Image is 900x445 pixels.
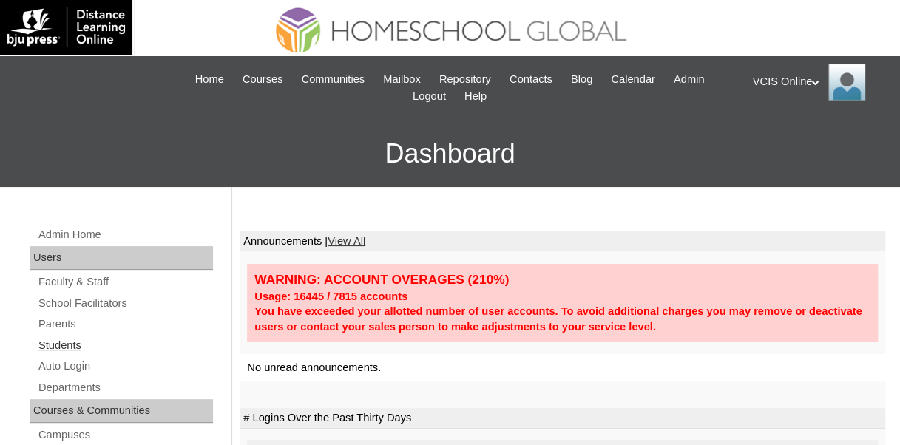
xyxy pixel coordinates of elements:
[753,64,886,101] div: VCIS Online
[603,71,662,88] a: Calendar
[432,71,498,88] a: Repository
[457,88,494,105] a: Help
[240,408,885,429] td: # Logins Over the Past Thirty Days
[383,71,421,88] span: Mailbox
[413,88,446,105] span: Logout
[37,294,213,313] a: School Facilitators
[405,88,453,105] a: Logout
[674,71,705,88] span: Admin
[254,304,870,334] div: You have exceeded your allotted number of user accounts. To avoid additional charges you may remo...
[254,271,870,288] div: WARNING: ACCOUNT OVERAGES (210%)
[37,225,213,244] a: Admin Home
[611,71,654,88] span: Calendar
[240,231,885,252] td: Announcements |
[37,357,213,376] a: Auto Login
[564,71,600,88] a: Blog
[464,88,487,105] span: Help
[235,71,291,88] a: Courses
[243,71,283,88] span: Courses
[37,273,213,291] a: Faculty & Staff
[294,71,373,88] a: Communities
[302,71,365,88] span: Communities
[7,120,893,187] h3: Dashboard
[510,71,552,88] span: Contacts
[30,246,213,270] div: Users
[37,426,213,444] a: Campuses
[188,71,231,88] a: Home
[571,71,592,88] span: Blog
[37,378,213,397] a: Departments
[828,64,865,101] img: VCIS Online Admin
[37,336,213,355] a: Students
[502,71,560,88] a: Contacts
[376,71,428,88] a: Mailbox
[254,291,407,302] strong: Usage: 16445 / 7815 accounts
[195,71,224,88] span: Home
[240,354,885,381] td: No unread announcements.
[328,235,365,247] a: View All
[37,315,213,333] a: Parents
[30,399,213,423] div: Courses & Communities
[666,71,712,88] a: Admin
[439,71,491,88] span: Repository
[7,7,125,47] img: logo-white.png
